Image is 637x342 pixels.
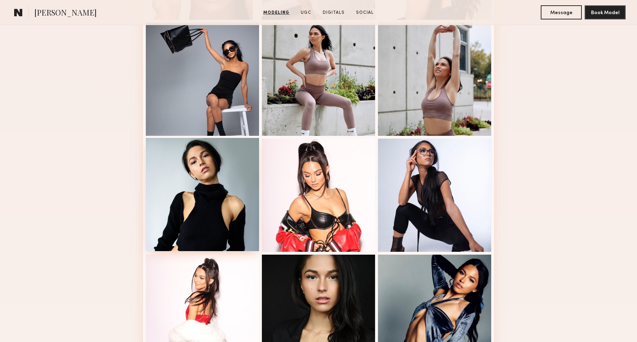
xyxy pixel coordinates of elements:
[353,10,377,16] a: Social
[541,5,582,19] button: Message
[260,10,292,16] a: Modeling
[585,9,626,15] a: Book Model
[34,7,97,19] span: [PERSON_NAME]
[585,5,626,19] button: Book Model
[320,10,348,16] a: Digitals
[298,10,314,16] a: UGC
